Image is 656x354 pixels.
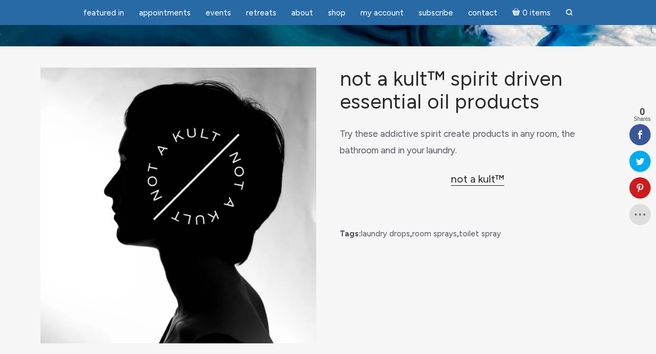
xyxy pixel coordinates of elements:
a: Events [199,3,237,23]
span: About [291,8,313,18]
span: My Account [360,8,404,18]
span: Contact [468,8,497,18]
span: 0 [634,107,651,117]
span: Appointments [139,8,191,18]
a: Cart0 items [506,2,557,23]
span: Subscribe [419,8,453,18]
a: Shop [322,3,352,23]
h1: not a kult™ spirit driven essential oil products [340,68,616,113]
span: 0 items [522,9,551,17]
a: Appointments [133,3,197,23]
span: Events [206,8,231,18]
a: toilet spray [459,229,501,238]
span: featured in [83,8,124,18]
span: Tags: , , [340,228,616,241]
a: Subscribe [412,3,460,23]
img: not a kult™ spirit driven essential oil products [40,68,316,343]
a: featured in [77,3,130,23]
a: laundry drops [361,229,410,238]
a: not a kult™ [451,172,504,186]
a: Retreats [240,3,283,23]
iframe: PayPal Message 1 [340,201,616,210]
p: Try these addictive spirit create products in any room, the bathroom and in your laundry. [340,126,616,158]
a: Contact [462,3,504,23]
span: Shop [328,8,346,18]
i: Cart [512,8,522,18]
a: room sprays [412,229,457,238]
span: Retreats [246,8,276,18]
a: About [285,3,319,23]
a: My Account [354,3,410,23]
span: Shares [634,117,651,122]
